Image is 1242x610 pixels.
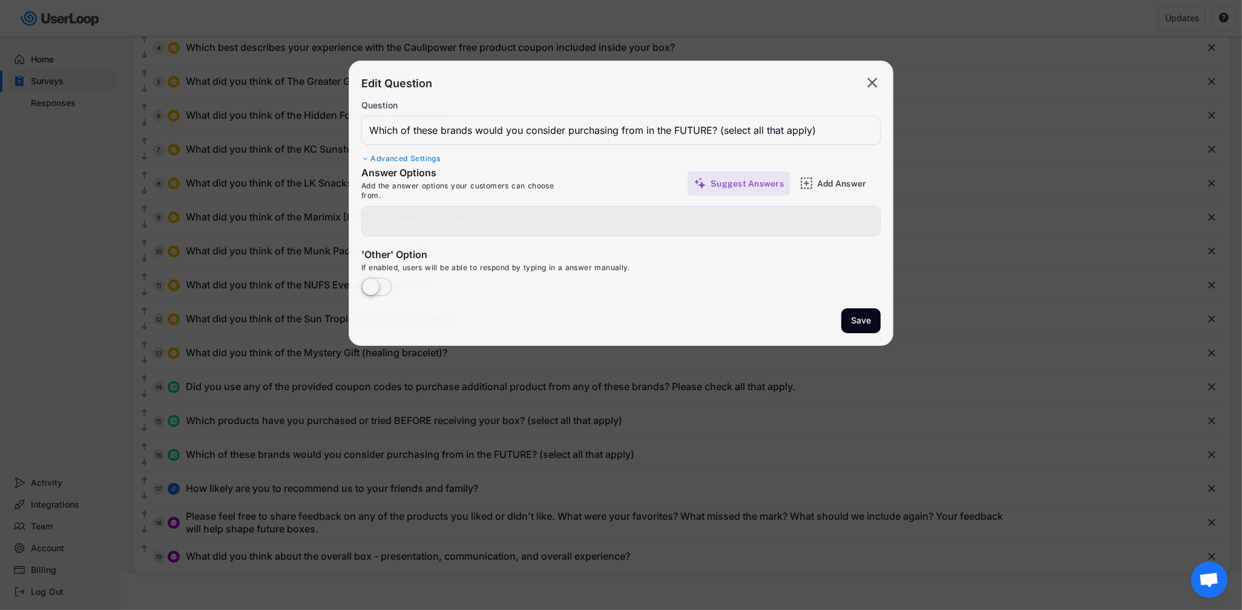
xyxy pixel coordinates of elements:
div: If enabled, users will be able to respond by typing in a answer manually. [361,263,724,277]
button:  [864,73,881,93]
input: Type your question here... [361,116,881,145]
div: Edit Question [361,76,432,91]
div: Suggest Answers [711,178,784,189]
img: AddMajor.svg [800,177,813,190]
div: Add the answer options your customers can choose from. [361,181,573,200]
a: Open chat [1191,562,1227,598]
div: Add Answer [817,178,878,189]
div: Question [361,100,398,111]
img: MagicMajor%20%28Purple%29.svg [694,177,706,190]
text:  [867,74,878,91]
div: Answer Options [361,167,543,181]
button: Save [841,308,881,333]
div: 'Other' Option [361,248,603,263]
div: Advanced Settings [361,154,881,164]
